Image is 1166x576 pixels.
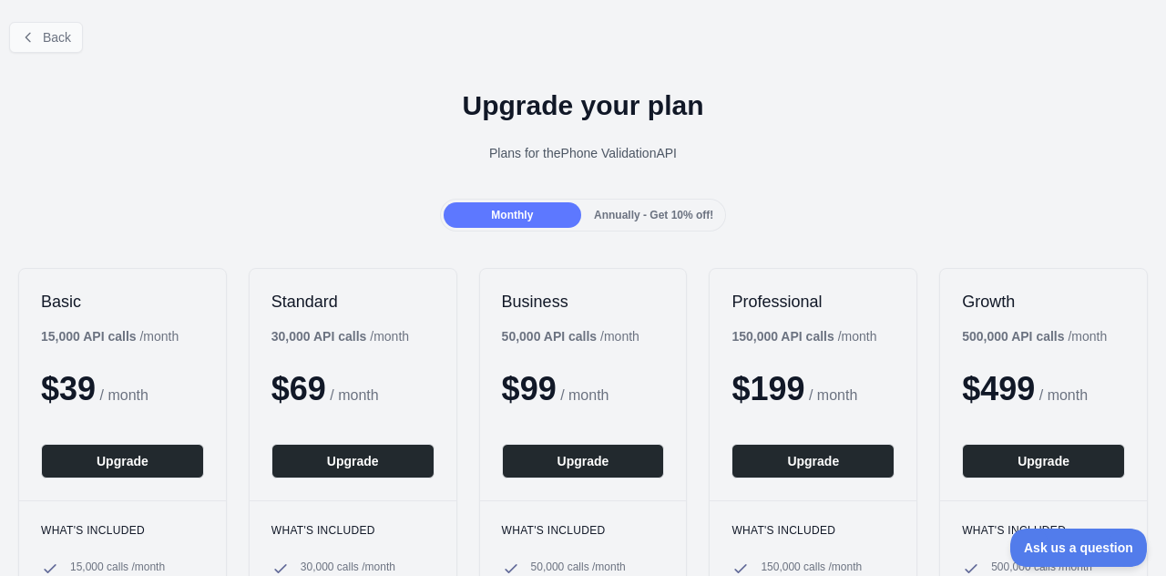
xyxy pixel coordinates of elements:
[731,329,834,344] b: 150,000 API calls
[962,291,1125,313] h2: Growth
[271,291,435,313] h2: Standard
[502,291,665,313] h2: Business
[502,327,639,345] div: / month
[502,329,598,344] b: 50,000 API calls
[962,327,1107,345] div: / month
[962,370,1035,407] span: $ 499
[271,327,409,345] div: / month
[502,370,557,407] span: $ 99
[962,329,1064,344] b: 500,000 API calls
[731,327,876,345] div: / month
[731,370,804,407] span: $ 199
[1010,529,1148,567] iframe: Toggle Customer Support
[731,291,895,313] h2: Professional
